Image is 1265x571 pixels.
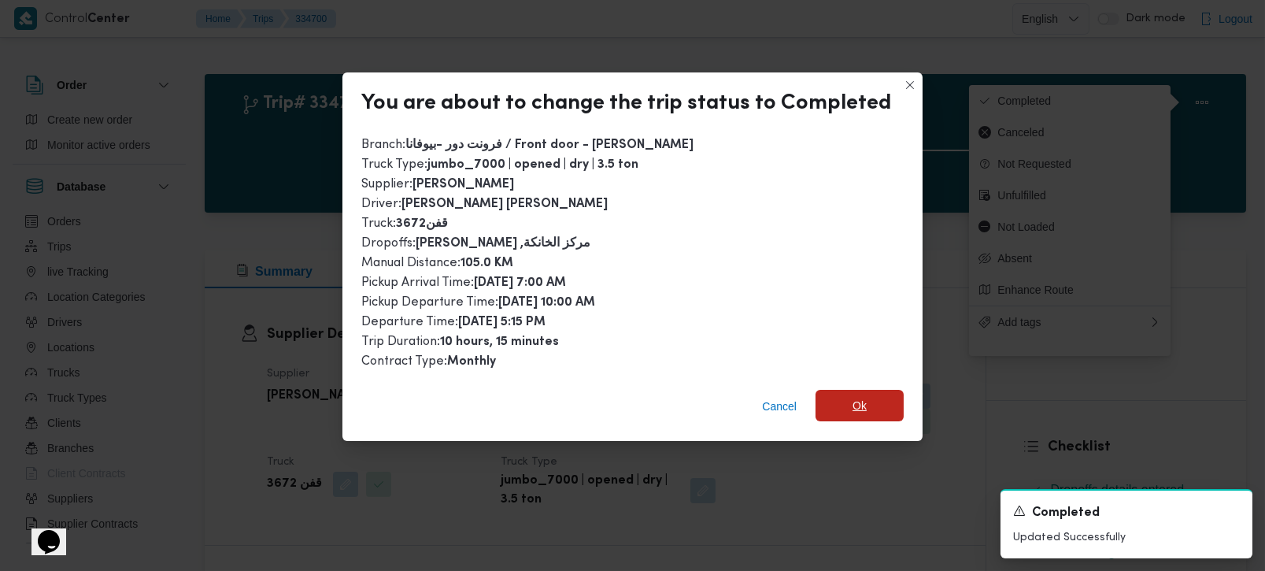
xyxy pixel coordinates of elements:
[440,336,559,348] b: 10 hours, 15 minutes
[412,179,514,191] b: [PERSON_NAME]
[361,316,546,328] span: Departure Time :
[416,238,590,250] b: [PERSON_NAME] ,مركز الخانكة
[16,508,66,555] iframe: chat widget
[361,198,608,210] span: Driver :
[361,178,514,191] span: Supplier :
[901,76,919,95] button: Closes this modal window
[361,276,566,289] span: Pickup Arrival Time :
[461,258,513,269] b: 105.0 KM
[762,397,797,416] span: Cancel
[401,198,608,210] b: [PERSON_NAME] [PERSON_NAME]
[361,355,496,368] span: Contract Type :
[361,296,595,309] span: Pickup Departure Time :
[361,139,694,151] span: Branch :
[1013,503,1240,523] div: Notification
[498,297,595,309] b: [DATE] 10:00 AM
[361,336,559,348] span: Trip Duration :
[396,218,448,230] b: قفن3672
[853,396,867,415] span: Ok
[361,257,513,269] span: Manual Distance :
[361,158,638,171] span: Truck Type :
[756,391,803,422] button: Cancel
[1032,504,1100,523] span: Completed
[405,139,694,151] b: فرونت دور -بيوفانا / Front door - [PERSON_NAME]
[474,277,566,289] b: [DATE] 7:00 AM
[427,159,638,171] b: jumbo_7000 | opened | dry | 3.5 ton
[361,91,891,117] div: You are about to change the trip status to Completed
[816,390,904,421] button: Ok
[361,237,590,250] span: Dropoffs :
[458,317,546,328] b: [DATE] 5:15 PM
[447,356,496,368] b: Monthly
[1013,529,1240,546] p: Updated Successfully
[361,217,448,230] span: Truck :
